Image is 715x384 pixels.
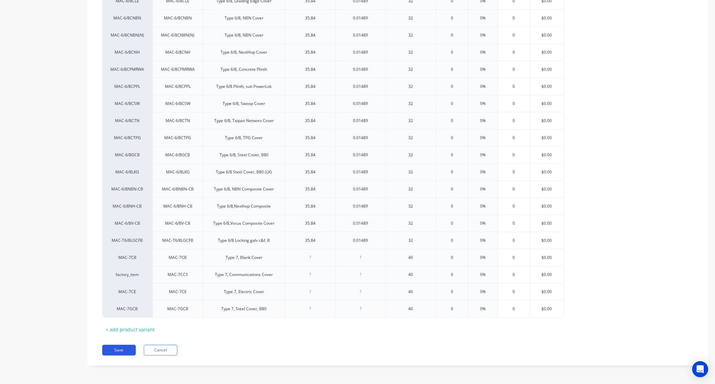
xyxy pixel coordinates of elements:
div: 0 [497,147,531,163]
div: 40 [394,305,428,313]
div: MAC-6/8CPMRWA [156,65,200,74]
div: MAC-6/8NBN-CB [109,186,146,192]
div: $0.00 [530,147,563,163]
div: 35.84 [294,236,327,245]
div: $0.00 [530,215,563,232]
div: 0 [497,249,531,266]
div: MAC-T6/8LGCFB [157,236,199,245]
div: 0 [435,249,469,266]
div: MAC-6/8LKGMAC-6/8LKGType 6/8 Steel Cover, B80 (LK)35.840.014893200%0$0.00 [102,163,564,180]
div: 32 [394,14,428,22]
div: 0.01489 [344,219,377,228]
div: Type 6/8,Nexthop Composite [212,202,277,211]
div: 0 [435,283,469,300]
div: 35.84 [294,31,327,40]
div: 0 [435,95,469,112]
button: Cancel [144,345,177,355]
div: MAC-6/8NH-CB [109,203,146,209]
div: 35.84 [294,99,327,108]
div: MAC-6/8CNBN [109,15,146,21]
div: MAC-6/8CTPG [159,133,197,142]
div: 35.84 [294,151,327,159]
div: MAC-7GCB [109,306,146,312]
div: 0 [435,78,469,95]
div: 0 [435,300,469,317]
div: 0% [466,266,500,283]
div: $0.00 [530,249,563,266]
div: MAC-6/8GCB [109,152,146,158]
div: 0 [497,232,531,249]
div: 0 [435,129,469,146]
div: 0.01489 [344,99,377,108]
div: 35.84 [294,133,327,142]
div: $0.00 [530,61,563,78]
div: $0.00 [530,283,563,300]
div: 0 [497,44,531,61]
div: MAC-6/8CNHMAC-6/8CNHType 6/8, NextHop Cover35.840.014893200%0$0.00 [102,44,564,61]
div: Type 6/8 Steel Cover, B80 (LK) [211,168,278,176]
div: 0% [466,112,500,129]
div: 35.84 [294,202,327,211]
div: MAC-6/8CTPGMAC-6/8CTPGType 6/8, TPG Cover35.840.014893200%0$0.00 [102,129,564,146]
div: MAC-7CB [161,253,195,262]
div: $0.00 [530,198,563,215]
div: 40 [394,270,428,279]
div: 0 [497,181,531,198]
div: MAC-6/8LKG [161,168,195,176]
div: 0 [497,78,531,95]
div: 32 [394,116,428,125]
div: 0.01489 [344,236,377,245]
div: 0% [466,61,500,78]
div: 0.01489 [344,116,377,125]
div: 0 [435,112,469,129]
div: Type 7, Electric Cover [219,287,270,296]
div: MAC-6/8GCBMAC-6/8GCBType 6/8, Steel Cover, B8035.840.014893200%0$0.00 [102,146,564,163]
div: MAC-6/8CSWMAC-6/8CSWType 6/8, Swoop Cover35.840.014893200%0$0.00 [102,95,564,112]
div: 0 [497,283,531,300]
div: 32 [394,48,428,57]
div: factory_item [109,272,146,278]
div: 0.01489 [344,65,377,74]
div: 35.84 [294,116,327,125]
div: 0% [466,164,500,180]
div: MAC-6/8CSW [160,99,196,108]
div: 0 [497,10,531,26]
div: 0 [435,181,469,198]
div: MAC-6/8V-CB [160,219,196,228]
div: 0% [466,249,500,266]
div: 0% [466,147,500,163]
div: 40 [394,287,428,296]
div: MAC-6/8CTNMAC-6/8CTNType 6/8, Taipan Networx Cover35.840.014893200%0$0.00 [102,112,564,129]
div: $0.00 [530,27,563,44]
div: Type 6/8 Locking galv c&f, B [213,236,276,245]
div: $0.00 [530,129,563,146]
div: 32 [394,168,428,176]
div: MAC-7GCB [161,305,195,313]
div: Type 6/8, Swoop Cover [218,99,271,108]
div: MAC-6/8CPMRWAMAC-6/8CPMRWAType 6/8, Concrete Plinth35.840.014893200%0$0.00 [102,61,564,78]
div: 32 [394,185,428,194]
div: $0.00 [530,44,563,61]
div: 0 [497,27,531,44]
div: 35.84 [294,219,327,228]
div: 0% [466,10,500,26]
div: 32 [394,202,428,211]
div: Type 7, Communications Cover [210,270,279,279]
div: $0.00 [530,164,563,180]
div: 0 [497,215,531,232]
div: 0 [435,61,469,78]
div: MAC-6/8CNBNMAC-6/8CNBNType 6/8, NBN Cover35.840.014893200%0$0.00 [102,9,564,26]
div: MAC-6/8LKG [109,169,146,175]
div: Type 6/8, Steel Cover, B80 [214,151,274,159]
div: $0.00 [530,266,563,283]
div: 0 [497,198,531,215]
div: 0% [466,44,500,61]
div: 0 [435,198,469,215]
div: MAC-6/8CPPL [109,84,146,90]
div: 0 [497,266,531,283]
div: MAC-T6/8LGCFB [109,237,146,243]
div: 0% [466,78,500,95]
button: Save [102,345,136,355]
div: MAC-6/8NH-CBMAC-6/8NH-CBType 6/8,Nexthop Composite35.840.014893200%0$0.00 [102,198,564,215]
div: MAC-6/8NH-CB [158,202,198,211]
